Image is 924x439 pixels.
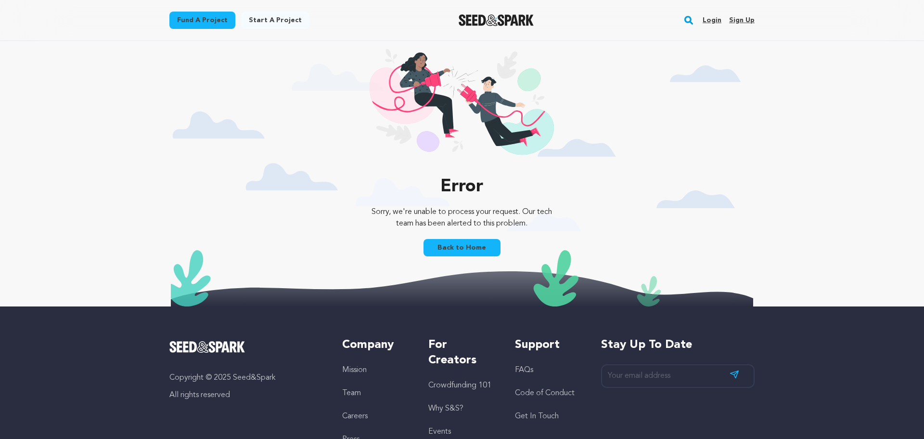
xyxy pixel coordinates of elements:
[169,12,235,29] a: Fund a project
[169,389,323,401] p: All rights reserved
[703,13,721,28] a: Login
[423,239,500,256] a: Back to Home
[515,389,575,397] a: Code of Conduct
[342,337,409,353] h5: Company
[370,49,554,168] img: 404 illustration
[241,12,309,29] a: Start a project
[342,389,361,397] a: Team
[459,14,534,26] a: Seed&Spark Homepage
[459,14,534,26] img: Seed&Spark Logo Dark Mode
[428,405,463,412] a: Why S&S?
[342,412,368,420] a: Careers
[601,337,755,353] h5: Stay up to date
[729,13,755,28] a: Sign up
[515,337,582,353] h5: Support
[515,366,533,374] a: FAQs
[169,341,323,353] a: Seed&Spark Homepage
[364,177,559,197] p: Error
[364,206,559,229] p: Sorry, we're unable to process your request. Our tech team has been alerted to this problem.
[342,366,367,374] a: Mission
[515,412,559,420] a: Get In Touch
[428,337,495,368] h5: For Creators
[428,428,451,436] a: Events
[169,341,245,353] img: Seed&Spark Logo
[169,372,323,384] p: Copyright © 2025 Seed&Spark
[428,382,491,389] a: Crowdfunding 101
[601,364,755,388] input: Your email address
